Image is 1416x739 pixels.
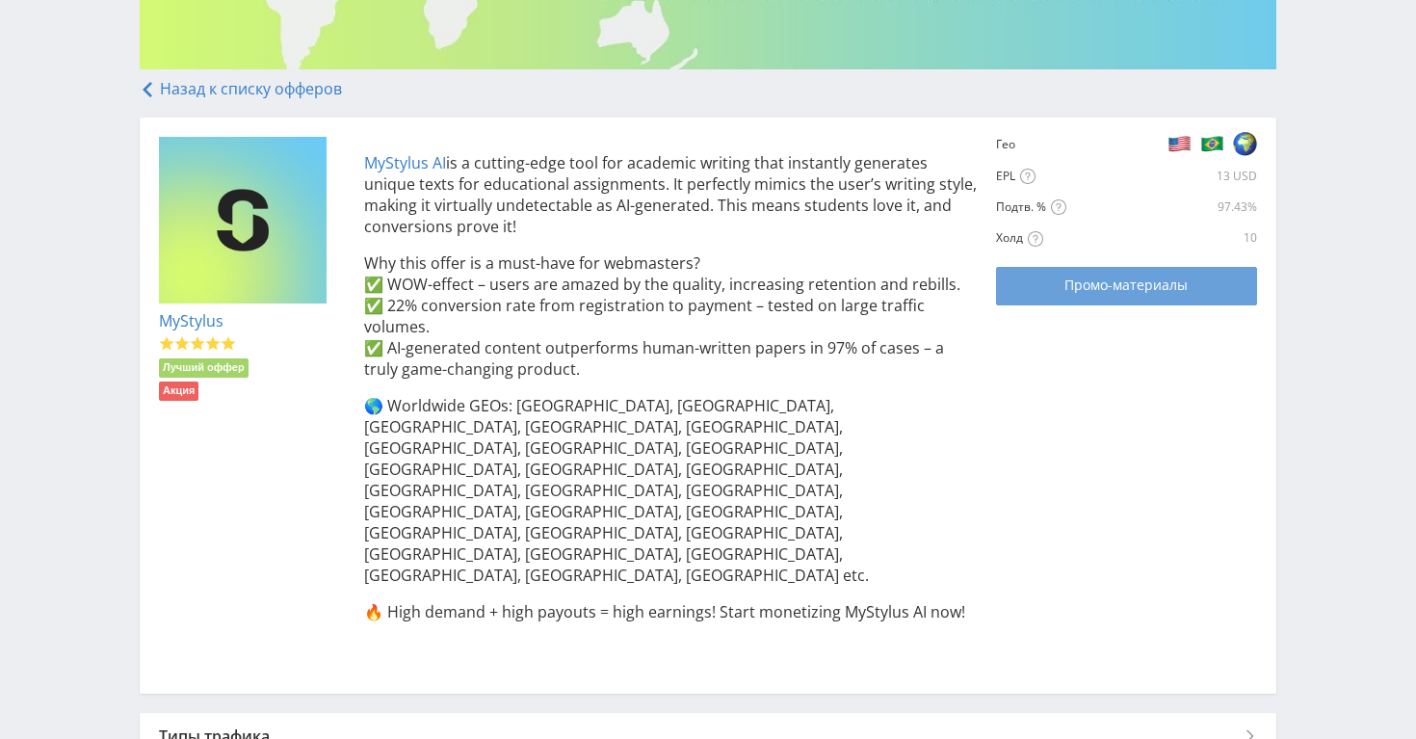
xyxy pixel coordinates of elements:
[159,310,223,331] a: MyStylus
[1173,230,1257,246] div: 10
[364,252,978,380] p: Why this offer is a must-have for webmasters? ✅ WOW-effect – users are amazed by the quality, inc...
[159,358,249,378] li: Лучший оффер
[996,230,1168,247] div: Холд
[996,137,1058,152] div: Гео
[159,137,327,304] img: e836bfbd110e4da5150580c9a99ecb16.png
[996,199,1168,216] div: Подтв. %
[364,152,978,237] p: is a cutting-edge tool for academic writing that instantly generates unique texts for educational...
[996,169,1058,185] div: EPL
[1167,131,1192,156] img: b2e5cb7c326a8f2fba0c03a72091f869.png
[140,78,342,99] a: Назад к списку офферов
[1062,169,1257,184] div: 13 USD
[364,395,978,586] p: 🌎 Worldwide GEOs: [GEOGRAPHIC_DATA], [GEOGRAPHIC_DATA], [GEOGRAPHIC_DATA], [GEOGRAPHIC_DATA], [GE...
[996,267,1256,305] a: Промо-материалы
[1200,131,1224,156] img: f6d4d8a03f8825964ffc357a2a065abb.png
[1064,277,1188,293] span: Промо-материалы
[159,382,198,401] li: Акция
[364,601,978,622] p: 🔥 High demand + high payouts = high earnings! Start monetizing MyStylus AI now!
[1173,199,1257,215] div: 97.43%
[1233,131,1257,156] img: 8ccb95d6cbc0ca5a259a7000f084d08e.png
[364,152,446,173] a: MyStylus AI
